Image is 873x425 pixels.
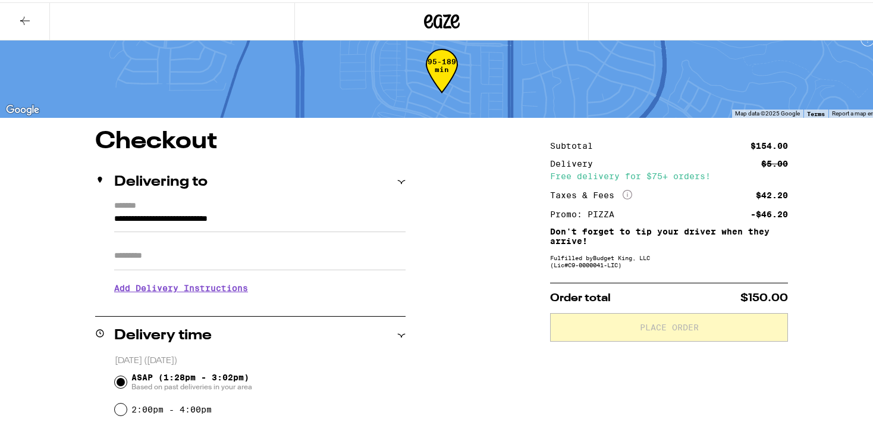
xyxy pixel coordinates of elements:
[114,326,212,340] h2: Delivery time
[750,208,788,216] div: -$46.20
[115,353,406,364] p: [DATE] ([DATE])
[550,187,632,198] div: Taxes & Fees
[550,290,611,301] span: Order total
[740,290,788,301] span: $150.00
[131,370,252,389] span: ASAP (1:28pm - 3:02pm)
[550,224,788,243] p: Don't forget to tip your driver when they arrive!
[750,139,788,148] div: $154.00
[761,157,788,165] div: $5.00
[114,299,406,309] p: We'll contact you at when we arrive
[3,100,42,115] a: Open this area in Google Maps (opens a new window)
[114,272,406,299] h3: Add Delivery Instructions
[426,55,458,100] div: 95-189 min
[550,170,788,178] div: Free delivery for $75+ orders!
[550,139,601,148] div: Subtotal
[131,380,252,389] span: Based on past deliveries in your area
[3,100,42,115] img: Google
[550,252,788,266] div: Fulfilled by Budget King, LLC (Lic# C9-0000041-LIC )
[640,321,699,329] span: Place Order
[95,127,406,151] h1: Checkout
[807,108,825,115] a: Terms
[735,108,800,114] span: Map data ©2025 Google
[550,157,601,165] div: Delivery
[550,311,788,339] button: Place Order
[756,189,788,197] div: $42.20
[550,208,623,216] div: Promo: PIZZA
[114,173,208,187] h2: Delivering to
[131,402,212,412] label: 2:00pm - 4:00pm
